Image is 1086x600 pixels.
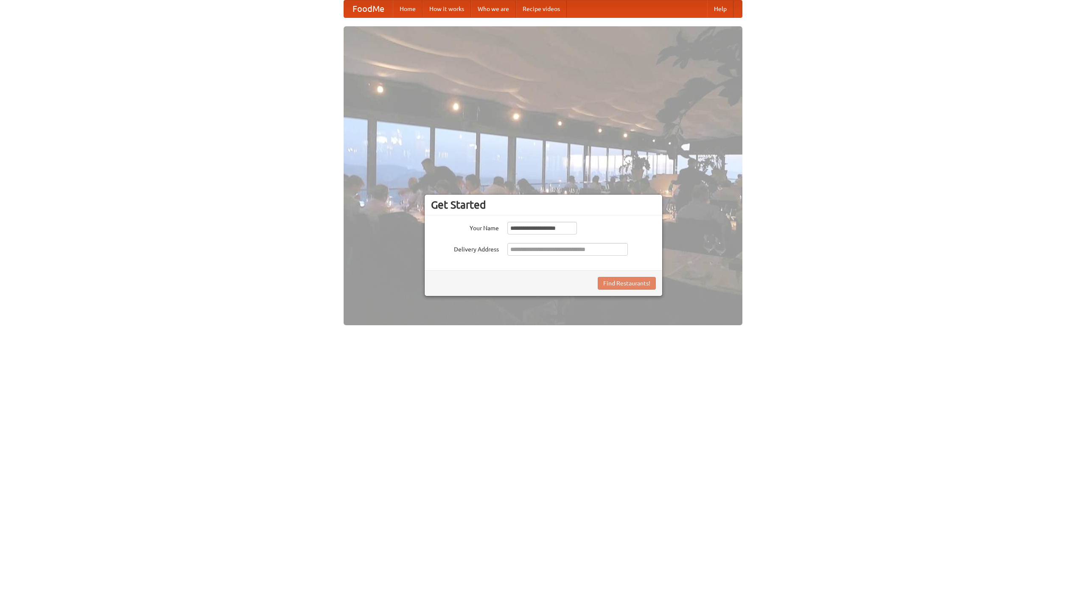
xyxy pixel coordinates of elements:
label: Delivery Address [431,243,499,254]
a: Home [393,0,423,17]
h3: Get Started [431,198,656,211]
a: How it works [423,0,471,17]
a: Help [707,0,733,17]
a: Who we are [471,0,516,17]
a: Recipe videos [516,0,567,17]
button: Find Restaurants! [598,277,656,290]
a: FoodMe [344,0,393,17]
label: Your Name [431,222,499,232]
